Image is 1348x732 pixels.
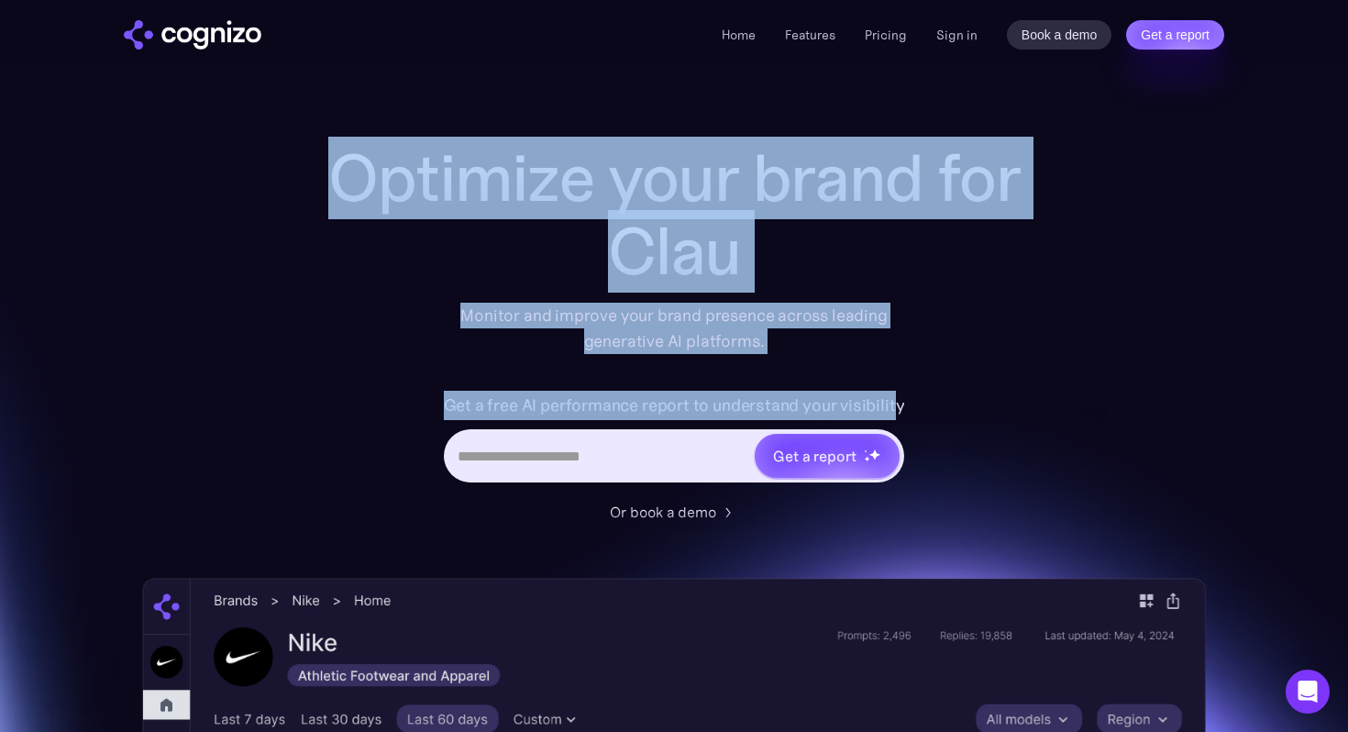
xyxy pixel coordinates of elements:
[785,27,835,43] a: Features
[307,141,1041,215] h1: Optimize your brand for
[610,501,738,523] a: Or book a demo
[1007,20,1112,50] a: Book a demo
[865,27,907,43] a: Pricing
[448,303,900,354] div: Monitor and improve your brand presence across leading generative AI platforms.
[753,432,901,480] a: Get a reportstarstarstar
[1126,20,1224,50] a: Get a report
[722,27,756,43] a: Home
[307,215,1041,288] div: Clau
[773,445,856,467] div: Get a report
[868,449,880,460] img: star
[936,24,978,46] a: Sign in
[444,391,905,420] label: Get a free AI performance report to understand your visibility
[1286,670,1330,714] div: Open Intercom Messenger
[610,501,716,523] div: Or book a demo
[864,456,870,462] img: star
[864,449,867,452] img: star
[124,20,261,50] img: cognizo logo
[444,391,905,492] form: Hero URL Input Form
[124,20,261,50] a: home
